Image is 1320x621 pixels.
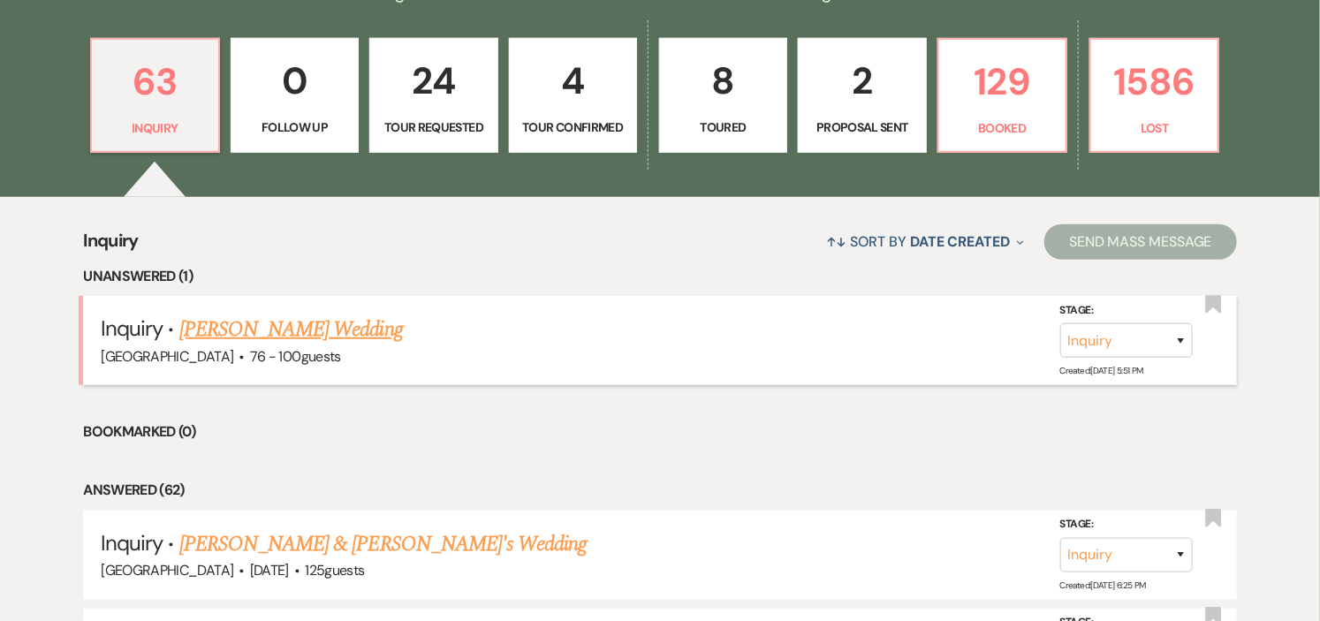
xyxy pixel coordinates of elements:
a: 129Booked [937,38,1067,153]
span: Created: [DATE] 5:51 PM [1060,365,1143,376]
li: Unanswered (1) [83,265,1237,288]
a: 2Proposal Sent [798,38,926,153]
a: 0Follow Up [231,38,359,153]
p: Lost [1102,118,1207,138]
li: Answered (62) [83,479,1237,502]
p: Follow Up [242,117,347,137]
a: 4Tour Confirmed [509,38,637,153]
span: Inquiry [101,529,163,557]
p: Tour Confirmed [520,117,626,137]
p: 2 [809,51,914,110]
span: [GEOGRAPHIC_DATA] [101,347,233,366]
a: [PERSON_NAME] & [PERSON_NAME]'s Wedding [179,528,588,560]
span: 125 guests [305,561,364,579]
p: 0 [242,51,347,110]
p: Tour Requested [381,117,486,137]
label: Stage: [1060,515,1193,534]
a: 1586Lost [1089,38,1219,153]
p: 8 [671,51,776,110]
p: Inquiry [102,118,208,138]
span: 76 - 100 guests [250,347,341,366]
span: Inquiry [101,314,163,342]
button: Sort By Date Created [819,218,1031,265]
p: Booked [950,118,1055,138]
a: 8Toured [659,38,787,153]
p: 4 [520,51,626,110]
label: Stage: [1060,301,1193,321]
p: Toured [671,117,776,137]
p: 1586 [1102,52,1207,111]
p: Proposal Sent [809,117,914,137]
a: [PERSON_NAME] Wedding [179,314,403,345]
li: Bookmarked (0) [83,420,1237,443]
p: 129 [950,52,1055,111]
span: [GEOGRAPHIC_DATA] [101,561,233,579]
span: Date Created [910,232,1010,251]
a: 24Tour Requested [369,38,497,153]
button: Send Mass Message [1044,224,1237,260]
span: [DATE] [250,561,289,579]
p: 24 [381,51,486,110]
span: ↑↓ [826,232,847,251]
p: 63 [102,52,208,111]
a: 63Inquiry [90,38,220,153]
span: Inquiry [83,227,139,265]
span: Created: [DATE] 6:25 PM [1060,579,1146,591]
